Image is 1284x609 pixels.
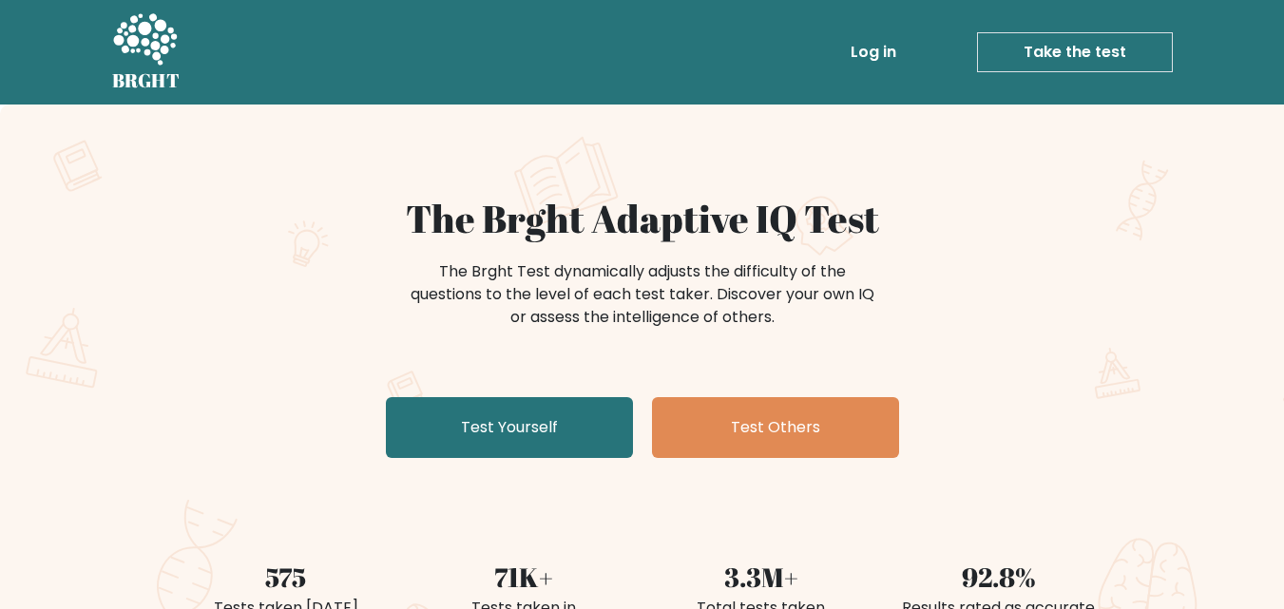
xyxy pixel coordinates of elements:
[112,8,181,97] a: BRGHT
[179,196,1106,241] h1: The Brght Adaptive IQ Test
[843,33,904,71] a: Log in
[416,557,631,597] div: 71K+
[179,557,393,597] div: 575
[405,260,880,329] div: The Brght Test dynamically adjusts the difficulty of the questions to the level of each test take...
[652,397,899,458] a: Test Others
[386,397,633,458] a: Test Yourself
[112,69,181,92] h5: BRGHT
[891,557,1106,597] div: 92.8%
[654,557,869,597] div: 3.3M+
[977,32,1173,72] a: Take the test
